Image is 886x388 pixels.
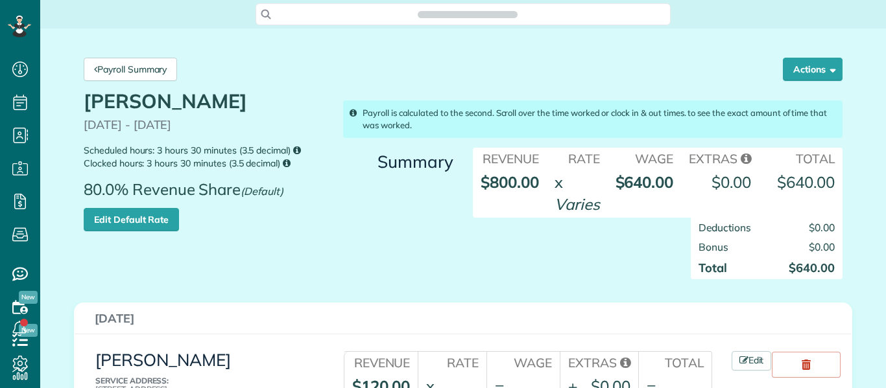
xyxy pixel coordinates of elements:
th: Rate [547,148,608,168]
strong: $800.00 [481,172,539,192]
span: $0.00 [809,240,835,253]
a: [PERSON_NAME] [95,349,231,371]
a: Edit [732,351,772,371]
em: (Default) [241,185,283,198]
em: Varies [555,194,600,214]
th: Revenue [473,148,547,168]
span: $0.00 [809,221,835,234]
small: Scheduled hours: 3 hours 30 minutes (3.5 decimal) Clocked hours: 3 hours 30 minutes (3.5 decimal) [84,144,329,170]
span: Deductions [699,221,751,234]
button: Actions [783,58,843,81]
strong: $640.00 [777,172,835,192]
strong: $640.00 [616,172,674,192]
th: Total [759,148,843,168]
h3: [DATE] [95,312,832,325]
th: Wage [608,148,682,168]
th: Total [638,352,712,372]
strong: Total [699,260,727,275]
strong: $640.00 [789,260,835,275]
th: Revenue [344,352,418,372]
span: New [19,291,38,304]
div: Payroll is calculated to the second. Scroll over the time worked or clock in & out times. to see ... [343,100,843,138]
div: x [555,171,563,193]
th: Rate [418,352,486,372]
th: Extras [560,352,638,372]
p: [DATE] - [DATE] [84,119,329,131]
h3: Summary [343,153,453,172]
span: Search ZenMaid… [431,8,504,21]
a: Edit Default Rate [84,208,179,231]
b: Service Address: [95,376,169,385]
a: Payroll Summary [84,58,177,81]
span: 80.0% Revenue Share [84,181,290,208]
th: Wage [486,352,560,372]
div: $0.00 [712,171,751,193]
h1: [PERSON_NAME] [84,91,329,112]
th: Extras [681,148,759,168]
span: Bonus [699,240,728,253]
